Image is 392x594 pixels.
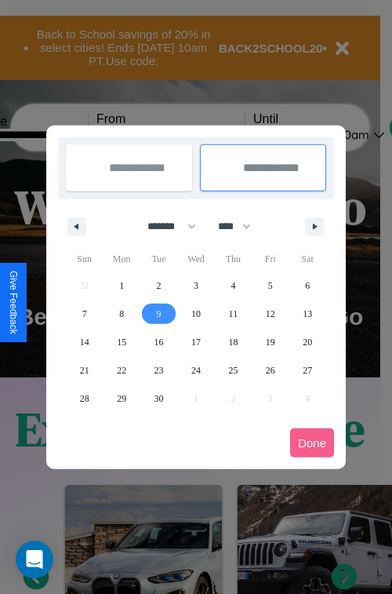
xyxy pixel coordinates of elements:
button: 9 [140,300,177,328]
span: 11 [229,300,238,328]
button: 15 [103,328,140,356]
span: 24 [191,356,201,384]
button: 19 [252,328,289,356]
span: 22 [117,356,126,384]
span: 8 [119,300,124,328]
span: 23 [154,356,164,384]
span: 7 [82,300,87,328]
span: 12 [266,300,275,328]
button: 8 [103,300,140,328]
span: 25 [228,356,238,384]
span: 15 [117,328,126,356]
button: 28 [66,384,103,413]
span: 29 [117,384,126,413]
button: 3 [177,271,214,300]
span: 13 [303,300,312,328]
button: 27 [289,356,326,384]
span: 1 [119,271,124,300]
div: Give Feedback [8,271,19,334]
button: 17 [177,328,214,356]
button: 16 [140,328,177,356]
span: 2 [157,271,162,300]
button: 1 [103,271,140,300]
button: 29 [103,384,140,413]
span: Sat [289,246,326,271]
button: 14 [66,328,103,356]
button: 21 [66,356,103,384]
span: 26 [266,356,275,384]
span: 28 [80,384,89,413]
button: 10 [177,300,214,328]
span: 20 [303,328,312,356]
button: 25 [215,356,252,384]
span: 17 [191,328,201,356]
button: 11 [215,300,252,328]
span: Thu [215,246,252,271]
button: 24 [177,356,214,384]
button: 22 [103,356,140,384]
span: 21 [80,356,89,384]
span: 16 [154,328,164,356]
button: 12 [252,300,289,328]
span: Wed [177,246,214,271]
span: 27 [303,356,312,384]
button: 4 [215,271,252,300]
span: 19 [266,328,275,356]
button: 2 [140,271,177,300]
span: 6 [305,271,310,300]
button: Done [290,428,334,457]
span: 30 [154,384,164,413]
span: 18 [228,328,238,356]
span: 10 [191,300,201,328]
button: 20 [289,328,326,356]
button: 23 [140,356,177,384]
button: 26 [252,356,289,384]
button: 7 [66,300,103,328]
span: 3 [194,271,198,300]
button: 6 [289,271,326,300]
div: Open Intercom Messenger [16,541,53,578]
span: Mon [103,246,140,271]
span: 4 [230,271,235,300]
button: 18 [215,328,252,356]
span: Sun [66,246,103,271]
span: Tue [140,246,177,271]
button: 5 [252,271,289,300]
span: Fri [252,246,289,271]
span: 14 [80,328,89,356]
button: 13 [289,300,326,328]
span: 9 [157,300,162,328]
button: 30 [140,384,177,413]
span: 5 [268,271,273,300]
